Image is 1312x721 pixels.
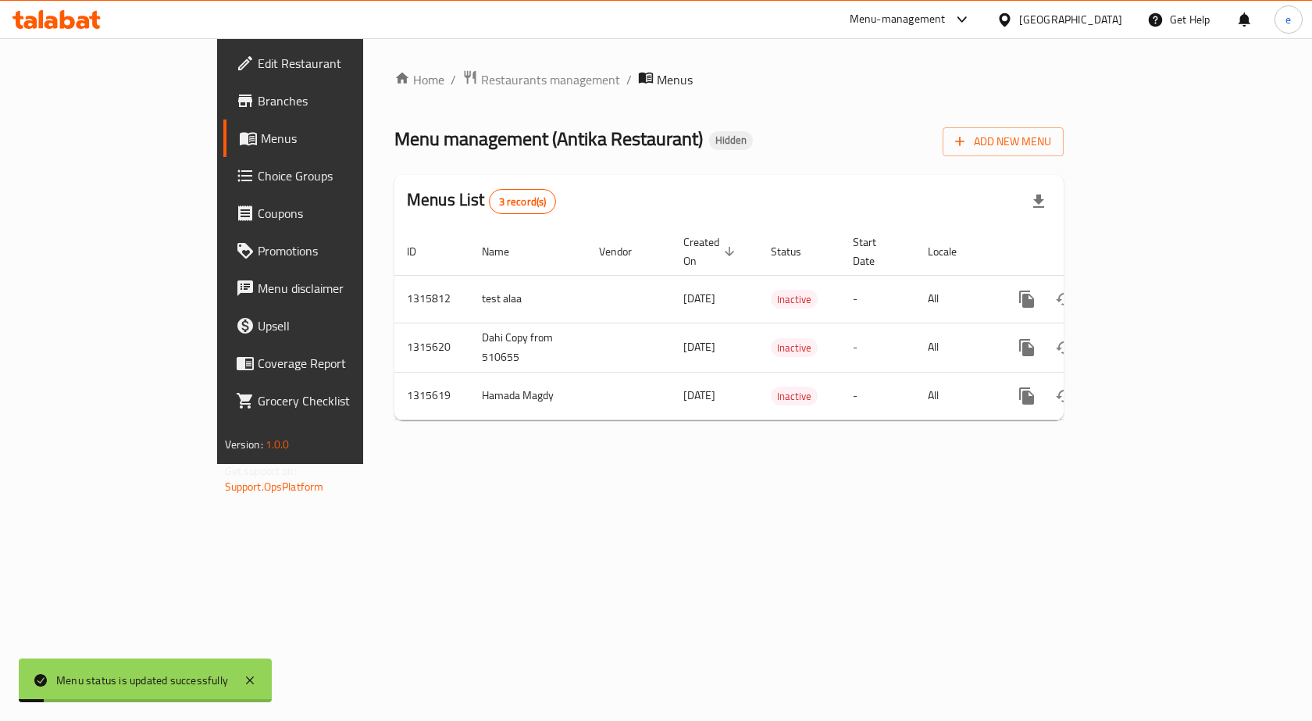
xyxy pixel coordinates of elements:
button: more [1008,377,1046,415]
button: Change Status [1046,377,1083,415]
td: Dahi Copy from 510655 [469,323,586,372]
div: Inactive [771,338,818,357]
span: Status [771,242,822,261]
button: more [1008,329,1046,366]
span: Menus [657,70,693,89]
td: All [915,323,996,372]
td: - [840,323,915,372]
span: 1.0.0 [266,434,290,455]
button: Change Status [1046,280,1083,318]
span: [DATE] [683,337,715,357]
td: All [915,372,996,419]
span: Menus [261,129,424,148]
div: [GEOGRAPHIC_DATA] [1019,11,1122,28]
table: enhanced table [394,228,1171,420]
a: Branches [223,82,437,120]
span: Choice Groups [258,166,424,185]
div: Menu status is updated successfully [56,672,228,689]
span: Branches [258,91,424,110]
a: Coverage Report [223,344,437,382]
div: Export file [1020,183,1057,220]
a: Coupons [223,195,437,232]
div: Hidden [709,131,753,150]
span: Inactive [771,387,818,405]
span: Upsell [258,316,424,335]
nav: breadcrumb [394,70,1064,90]
span: Inactive [771,339,818,357]
a: Upsell [223,307,437,344]
li: / [626,70,632,89]
th: Actions [996,228,1171,276]
td: Hamada Magdy [469,372,586,419]
span: Edit Restaurant [258,54,424,73]
span: Hidden [709,134,753,147]
span: ID [407,242,437,261]
span: Menu management ( Antika Restaurant ) [394,121,703,156]
span: Menu disclaimer [258,279,424,298]
a: Restaurants management [462,70,620,90]
a: Choice Groups [223,157,437,195]
button: more [1008,280,1046,318]
td: - [840,275,915,323]
span: Add New Menu [955,132,1051,152]
span: [DATE] [683,288,715,309]
span: Grocery Checklist [258,391,424,410]
span: Vendor [599,242,652,261]
a: Support.OpsPlatform [225,477,324,497]
span: Restaurants management [481,70,620,89]
span: Start Date [853,233,897,270]
span: e [1285,11,1291,28]
span: Created On [683,233,740,270]
span: Coupons [258,204,424,223]
span: Coverage Report [258,354,424,373]
button: Add New Menu [943,127,1064,156]
span: Version: [225,434,263,455]
a: Menus [223,120,437,157]
a: Menu disclaimer [223,269,437,307]
span: Inactive [771,291,818,309]
div: Menu-management [850,10,946,29]
td: All [915,275,996,323]
button: Change Status [1046,329,1083,366]
div: Inactive [771,290,818,309]
h2: Menus List [407,188,556,214]
li: / [451,70,456,89]
td: - [840,372,915,419]
a: Edit Restaurant [223,45,437,82]
span: Name [482,242,529,261]
span: [DATE] [683,385,715,405]
span: Get support on: [225,461,297,481]
a: Grocery Checklist [223,382,437,419]
td: test alaa [469,275,586,323]
span: Locale [928,242,977,261]
span: Promotions [258,241,424,260]
a: Promotions [223,232,437,269]
span: 3 record(s) [490,195,556,209]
